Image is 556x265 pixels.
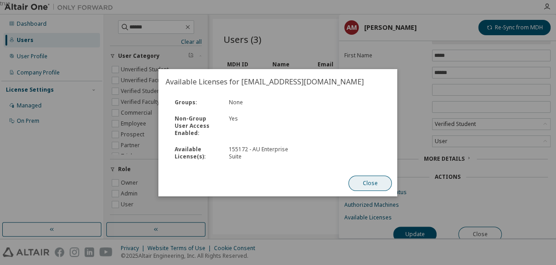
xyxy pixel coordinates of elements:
div: Yes [223,115,305,137]
button: Close [349,176,392,191]
div: None [223,99,305,106]
div: Non-Group User Access Enabled : [169,115,223,137]
h2: Available Licenses for [EMAIL_ADDRESS][DOMAIN_NAME] [158,69,397,94]
div: Groups : [169,99,223,106]
div: Available License(s) : [169,146,223,160]
div: 155172 - AU Enterprise Suite [229,146,299,160]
